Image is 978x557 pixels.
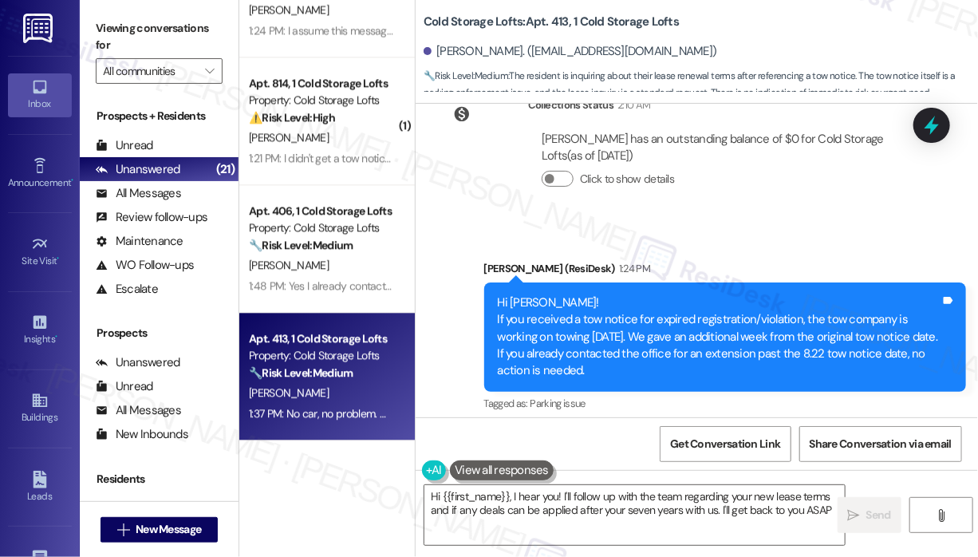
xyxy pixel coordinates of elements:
[249,365,353,380] strong: 🔧 Risk Level: Medium
[249,385,329,400] span: [PERSON_NAME]
[670,436,780,452] span: Get Conversation Link
[96,16,223,58] label: Viewing conversations for
[528,97,613,113] div: Collections Status
[249,110,335,124] strong: ⚠️ Risk Level: High
[96,161,180,178] div: Unanswered
[212,157,239,182] div: (21)
[484,392,967,415] div: Tagged as:
[96,257,194,274] div: WO Follow-ups
[57,253,60,264] span: •
[8,73,72,117] a: Inbox
[8,309,72,352] a: Insights •
[424,43,717,60] div: [PERSON_NAME]. ([EMAIL_ADDRESS][DOMAIN_NAME])
[80,471,239,488] div: Residents
[838,497,901,533] button: Send
[8,466,72,509] a: Leads
[249,258,329,272] span: [PERSON_NAME]
[117,523,129,536] i: 
[484,260,967,282] div: [PERSON_NAME] (ResiDesk)
[249,75,396,92] div: Apt. 814, 1 Cold Storage Lofts
[249,151,507,165] div: 1:21 PM: I didn't get a tow notice. I don't have expired tags
[799,426,962,462] button: Share Conversation via email
[96,209,207,226] div: Review follow-ups
[249,92,396,109] div: Property: Cold Storage Lofts
[530,397,586,410] span: Parking issue
[96,402,181,419] div: All Messages
[96,426,188,443] div: New Inbounds
[866,507,891,523] span: Send
[23,14,56,43] img: ResiDesk Logo
[542,131,909,165] div: [PERSON_NAME] has an outstanding balance of $0 for Cold Storage Lofts (as of [DATE])
[96,378,153,395] div: Unread
[96,233,183,250] div: Maintenance
[71,175,73,186] span: •
[424,68,978,102] span: : The resident is inquiring about their lease renewal terms after referencing a tow notice. The t...
[848,509,860,522] i: 
[249,219,396,236] div: Property: Cold Storage Lofts
[580,171,674,188] label: Click to show details
[80,108,239,124] div: Prospects + Residents
[249,238,353,252] strong: 🔧 Risk Level: Medium
[424,485,845,545] textarea: Hi {{first_name}}, I hear you! I'll follow up with the team regarding your new lease terms and if...
[249,278,741,293] div: 1:48 PM: Yes I already contacted the office and got my car pass now! I have it in the mirror all ...
[55,331,57,342] span: •
[96,137,153,154] div: Unread
[613,97,650,113] div: 2:10 AM
[249,23,744,38] div: 1:24 PM: I assume this message is going to everyone? Never received anything stating that I was i...
[935,509,947,522] i: 
[96,354,180,371] div: Unanswered
[249,330,396,347] div: Apt. 413, 1 Cold Storage Lofts
[424,14,679,30] b: Cold Storage Lofts: Apt. 413, 1 Cold Storage Lofts
[8,231,72,274] a: Site Visit •
[8,387,72,430] a: Buildings
[498,294,941,380] div: Hi [PERSON_NAME]! If you received a tow notice for expired registration/violation, the tow compan...
[103,58,197,84] input: All communities
[249,130,329,144] span: [PERSON_NAME]
[810,436,952,452] span: Share Conversation via email
[205,65,214,77] i: 
[424,69,508,82] strong: 🔧 Risk Level: Medium
[249,2,329,17] span: [PERSON_NAME]
[249,203,396,219] div: Apt. 406, 1 Cold Storage Lofts
[249,347,396,364] div: Property: Cold Storage Lofts
[96,185,181,202] div: All Messages
[80,325,239,342] div: Prospects
[101,517,219,543] button: New Message
[615,260,650,277] div: 1:24 PM
[96,281,158,298] div: Escalate
[660,426,791,462] button: Get Conversation Link
[136,521,201,538] span: New Message
[96,500,153,516] div: Unread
